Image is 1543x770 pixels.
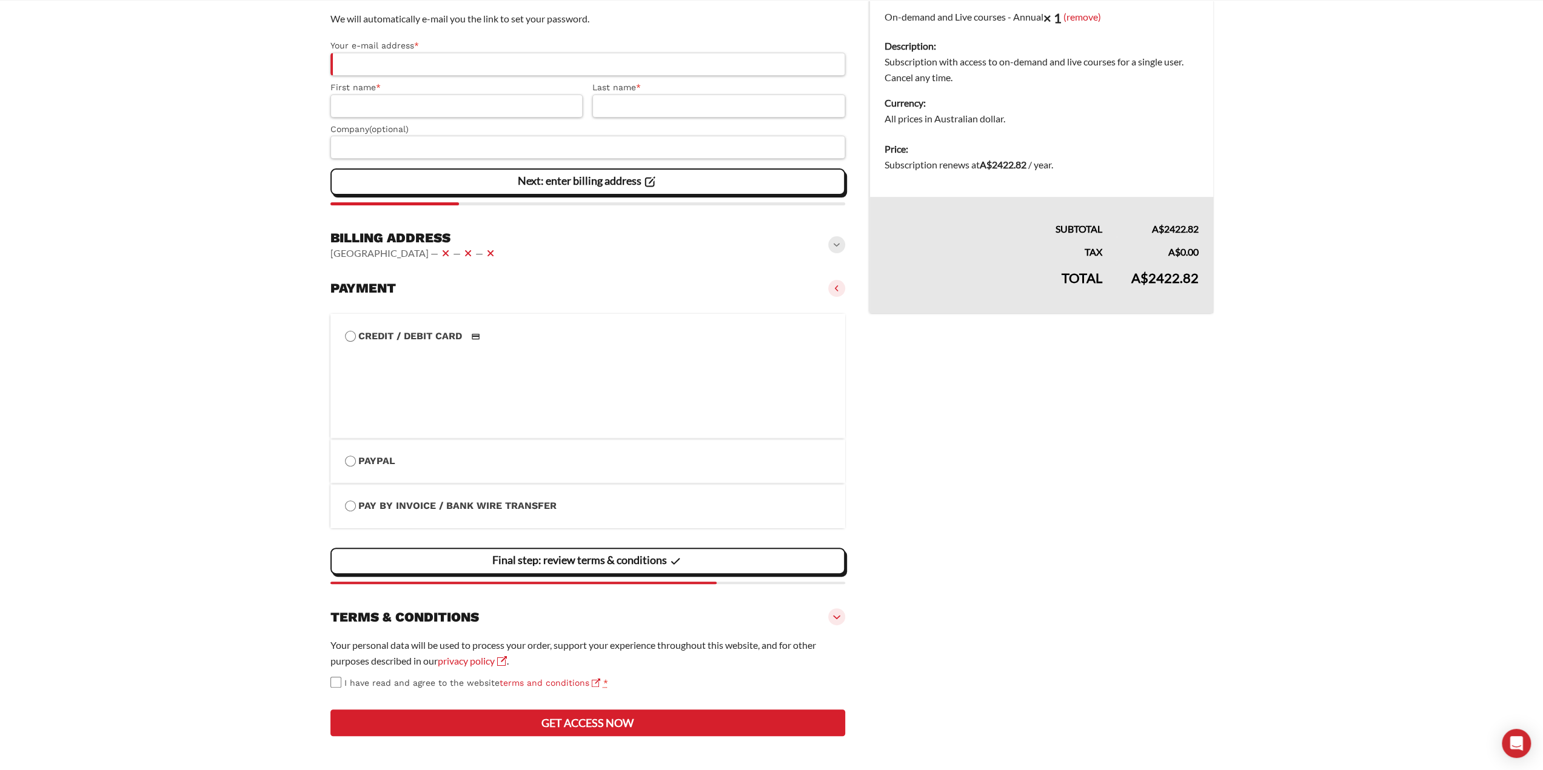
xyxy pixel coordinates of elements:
span: (optional) [369,124,409,134]
bdi: 0.00 [1168,246,1199,257]
input: Pay by Invoice / Bank Wire Transfer [345,500,356,511]
vaadin-button: Next: enter billing address [330,168,846,195]
abbr: required [603,678,608,688]
a: privacy policy [438,655,507,666]
span: I have read and agree to the website [344,678,600,688]
h3: Billing address [330,230,498,247]
input: PayPal [345,456,356,466]
dt: Price: [885,141,1198,157]
label: PayPal [345,453,831,469]
h3: Terms & conditions [330,609,479,626]
vaadin-button: Final step: review terms & conditions [330,548,846,574]
p: We will automatically e-mail you the link to set your password. [330,11,846,27]
p: Your personal data will be used to process your order, support your experience throughout this we... [330,637,846,669]
div: Open Intercom Messenger [1502,729,1531,758]
label: Pay by Invoice / Bank Wire Transfer [345,498,831,514]
span: A$ [1131,270,1148,286]
th: Tax [870,237,1117,260]
label: Your e-mail address [330,39,846,53]
vaadin-horizontal-layout: [GEOGRAPHIC_DATA] — — — [330,246,498,261]
th: Total [870,260,1117,313]
bdi: 2422.82 [980,159,1026,170]
strong: × 1 [1043,10,1062,26]
h3: Payment [330,280,396,297]
dd: Subscription with access to on-demand and live courses for a single user. Cancel any time. [885,54,1198,85]
bdi: 2422.82 [1152,223,1199,234]
label: First name [330,81,583,95]
span: / year [1028,159,1051,170]
label: Credit / Debit Card [345,328,831,344]
dt: Description: [885,38,1198,54]
bdi: 2422.82 [1131,270,1199,286]
th: Subtotal [870,197,1117,237]
dt: Currency: [885,95,1198,111]
button: Get access now [330,709,846,736]
label: Company [330,122,846,136]
iframe: Secure payment input frame [343,342,829,424]
span: A$ [1152,223,1164,234]
a: (remove) [1063,10,1101,22]
input: I have read and agree to the websiteterms and conditions * [330,677,341,688]
label: Last name [592,81,845,95]
dd: All prices in Australian dollar. [885,111,1198,127]
img: Credit / Debit Card [464,329,487,344]
a: terms and conditions [500,678,600,688]
span: A$ [1168,246,1180,257]
span: Subscription renews at . [885,159,1053,170]
input: Credit / Debit CardCredit / Debit Card [345,331,356,342]
span: A$ [980,159,992,170]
